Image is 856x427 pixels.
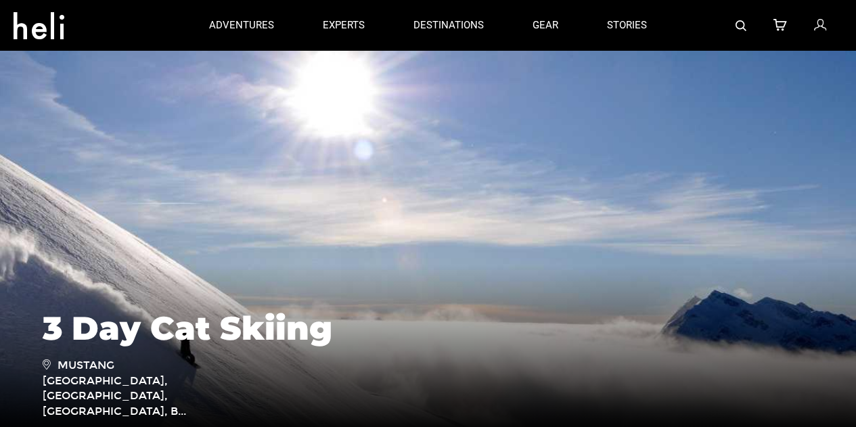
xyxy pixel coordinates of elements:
[323,18,365,32] p: experts
[209,18,274,32] p: adventures
[736,20,746,31] img: search-bar-icon.svg
[43,310,814,346] h1: 3 Day Cat Skiing
[413,18,484,32] p: destinations
[43,357,235,420] span: Mustang [GEOGRAPHIC_DATA], [GEOGRAPHIC_DATA], [GEOGRAPHIC_DATA], B...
